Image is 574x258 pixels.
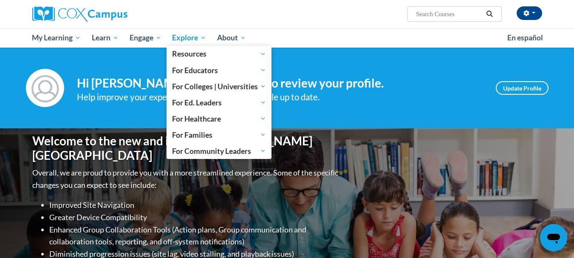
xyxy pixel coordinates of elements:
span: For Educators [172,65,266,75]
img: Profile Image [26,69,64,107]
li: Improved Site Navigation [49,199,340,211]
a: About [212,28,252,48]
span: Learn [92,33,119,43]
iframe: Button to launch messaging window [540,224,567,251]
span: Resources [172,49,266,59]
a: For Colleges | Universities [167,78,271,94]
span: Engage [130,33,161,43]
a: For Healthcare [167,111,271,127]
span: My Learning [32,33,81,43]
a: My Learning [27,28,87,48]
span: For Community Leaders [172,146,266,156]
a: Explore [167,28,212,48]
div: Main menu [20,28,555,48]
a: Learn [86,28,124,48]
span: For Ed. Leaders [172,97,266,108]
a: For Families [167,127,271,143]
button: Search [483,9,496,19]
a: Engage [124,28,167,48]
a: Resources [167,46,271,62]
a: Update Profile [496,81,549,95]
li: Enhanced Group Collaboration Tools (Action plans, Group communication and collaboration tools, re... [49,224,340,248]
div: Help improve your experience by keeping your profile up to date. [77,90,483,104]
a: Cox Campus [32,6,194,22]
a: For Ed. Leaders [167,94,271,111]
h1: Welcome to the new and improved [PERSON_NAME][GEOGRAPHIC_DATA] [32,134,340,162]
a: For Educators [167,62,271,78]
span: About [217,33,246,43]
span: En español [507,33,543,42]
span: Explore [172,33,206,43]
input: Search Courses [415,9,483,19]
span: For Healthcare [172,113,266,124]
a: For Community Leaders [167,143,271,159]
span: For Families [172,130,266,140]
p: Overall, we are proud to provide you with a more streamlined experience. Some of the specific cha... [32,167,340,191]
a: En español [502,29,549,47]
button: Account Settings [517,6,542,20]
li: Greater Device Compatibility [49,211,340,224]
img: Cox Campus [32,6,127,22]
h4: Hi [PERSON_NAME]! Take a minute to review your profile. [77,76,483,91]
span: For Colleges | Universities [172,81,266,91]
